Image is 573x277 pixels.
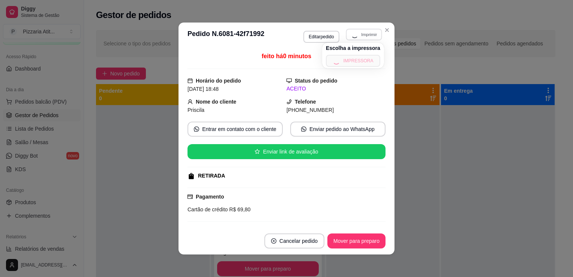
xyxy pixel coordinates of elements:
button: starEnviar link de avaliação [187,144,385,159]
button: Editarpedido [303,31,339,43]
span: Priscila [187,107,204,113]
span: [PHONE_NUMBER] [286,107,334,113]
span: credit-card [187,194,193,199]
span: close-circle [271,238,276,244]
strong: Horário do pedido [196,78,241,84]
strong: Status do pedido [295,78,337,84]
span: whats-app [301,126,306,132]
span: user [187,99,193,104]
span: [DATE] 18:48 [187,86,219,92]
span: Cartão de crédito [187,206,228,212]
h3: Pedido N. 6081-42f71992 [187,29,264,43]
span: whats-app [194,126,199,132]
span: feito há 0 minutos [262,53,311,59]
button: close-circleCancelar pedido [264,233,324,248]
div: RETIRADA [198,172,225,180]
strong: Pagamento [196,194,224,200]
span: phone [286,99,292,104]
h4: Escolha a impressora [326,44,380,52]
span: R$ 69,80 [228,206,250,212]
button: whats-appEntrar em contato com o cliente [187,122,283,137]
button: whats-appEnviar pedido ao WhatsApp [290,122,385,137]
strong: Telefone [295,99,316,105]
span: desktop [286,78,292,83]
button: Mover para preparo [327,233,385,248]
button: Close [381,24,393,36]
div: ACEITO [286,85,385,93]
span: calendar [187,78,193,83]
span: star [255,149,260,154]
strong: Nome do cliente [196,99,236,105]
